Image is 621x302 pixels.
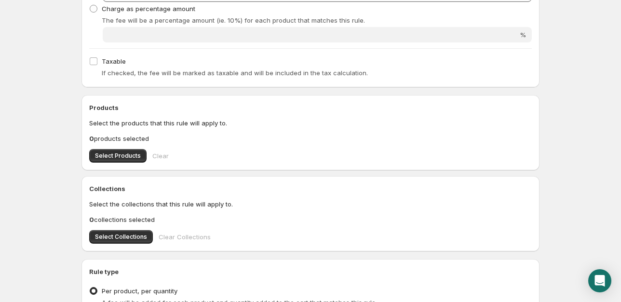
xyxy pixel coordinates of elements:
b: 0 [89,216,94,223]
p: collections selected [89,215,532,224]
span: Select Products [95,152,141,160]
p: Select the products that this rule will apply to. [89,118,532,128]
p: products selected [89,134,532,143]
div: Open Intercom Messenger [588,269,611,292]
span: Charge as percentage amount [102,5,195,13]
h2: Products [89,103,532,112]
p: Select the collections that this rule will apply to. [89,199,532,209]
p: The fee will be a percentage amount (ie. 10%) for each product that matches this rule. [102,15,532,25]
span: % [520,31,526,39]
button: Select Products [89,149,147,163]
h2: Rule type [89,267,532,276]
span: If checked, the fee will be marked as taxable and will be included in the tax calculation. [102,69,368,77]
span: Taxable [102,57,126,65]
h2: Collections [89,184,532,193]
b: 0 [89,135,94,142]
span: Select Collections [95,233,147,241]
span: Per product, per quantity [102,287,177,295]
button: Select Collections [89,230,153,244]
